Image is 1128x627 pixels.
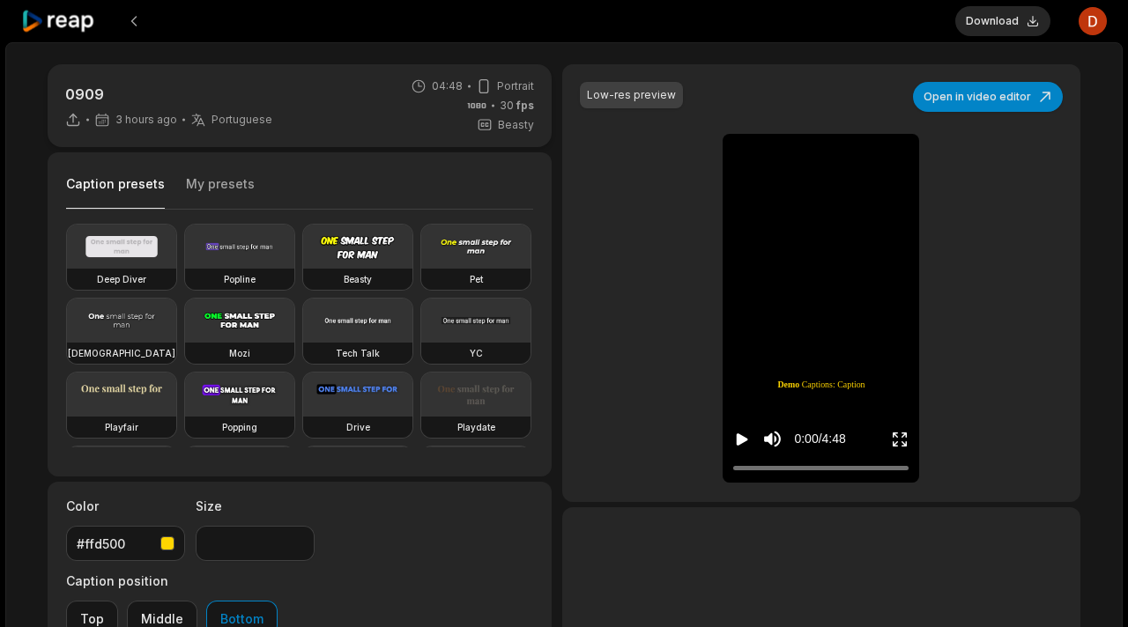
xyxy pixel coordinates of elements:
h3: Pet [470,272,483,286]
button: #ffd500 [66,526,185,561]
h3: Tech Talk [336,346,380,360]
h3: Drive [346,420,370,434]
h3: Mozi [229,346,250,360]
h3: Beasty [344,272,372,286]
span: Beasty [498,117,534,133]
span: Demo [777,379,799,392]
span: Caption [837,379,865,392]
div: 0:00 / 4:48 [794,430,845,448]
button: Enter Fullscreen [891,423,909,455]
span: 04:48 [432,78,463,94]
label: Color [66,497,185,515]
h3: Playdate [457,420,495,434]
button: My presets [186,175,255,209]
button: Mute sound [761,428,783,450]
h3: Popping [222,420,257,434]
h3: Popline [224,272,256,286]
label: Size [196,497,315,515]
span: 30 [500,98,534,114]
span: fps [516,99,534,112]
span: Portuguese [211,113,272,127]
h3: YC [470,346,483,360]
span: Captions: [802,379,835,392]
button: Download [955,6,1050,36]
button: Caption presets [66,175,165,210]
h3: Deep Diver [97,272,146,286]
p: 0909 [65,84,272,105]
div: Low-res preview [587,87,676,103]
button: Open in video editor [913,82,1063,112]
div: #ffd500 [77,535,153,553]
h3: Playfair [105,420,138,434]
span: 3 hours ago [115,113,177,127]
span: Portrait [497,78,534,94]
button: Play video [733,423,751,455]
h3: [DEMOGRAPHIC_DATA] [68,346,175,360]
label: Caption position [66,572,278,590]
